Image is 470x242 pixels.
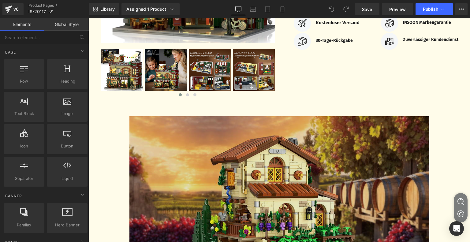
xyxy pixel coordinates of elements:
span: Liquid [49,175,86,182]
a: Laptop [246,3,260,15]
span: Hero Banner [49,222,86,228]
a: v6 [2,3,24,15]
span: IS-20117 [28,9,46,14]
span: Banner [5,193,23,199]
a: Mobile [275,3,290,15]
span: Icon [6,143,43,149]
img: Kaffeehaus Bauset mit LED-Beleuchtung [13,30,55,73]
b: Kostenloser Versand [227,2,271,7]
a: Tablet [260,3,275,15]
span: Image [49,110,86,117]
span: Separator [6,175,43,182]
button: Redo [340,3,352,15]
a: Global Style [44,18,89,31]
img: Kaffeehaus Bauset mit LED-Beleuchtung [100,30,143,73]
div: Open Intercom Messenger [449,221,464,236]
button: Publish [416,3,453,15]
strong: Zuverlässiger Kundendienst [315,19,370,24]
span: Row [6,78,43,84]
a: Preview [382,3,413,15]
span: Publish [423,7,438,12]
span: Parallax [6,222,43,228]
span: Heading [49,78,86,84]
span: Preview [389,6,406,13]
div: Assigned 1 Product [126,6,175,12]
img: Kaffeehaus Bauset mit LED-Beleuchtung [144,30,187,73]
div: v6 [12,5,20,13]
span: Text Block [6,110,43,117]
strong: 30-Tage-Rückgabe [227,20,264,25]
button: Undo [325,3,338,15]
a: New Library [89,3,119,15]
button: More [455,3,468,15]
span: Base [5,49,17,55]
img: Kaffeehaus Bauset mit LED-Beleuchtung [56,30,99,73]
span: Save [362,6,372,13]
a: Product Pages [28,3,89,8]
span: Library [100,6,115,12]
a: Desktop [231,3,246,15]
span: Button [49,143,86,149]
b: INSOON Markengarantie [315,2,363,7]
